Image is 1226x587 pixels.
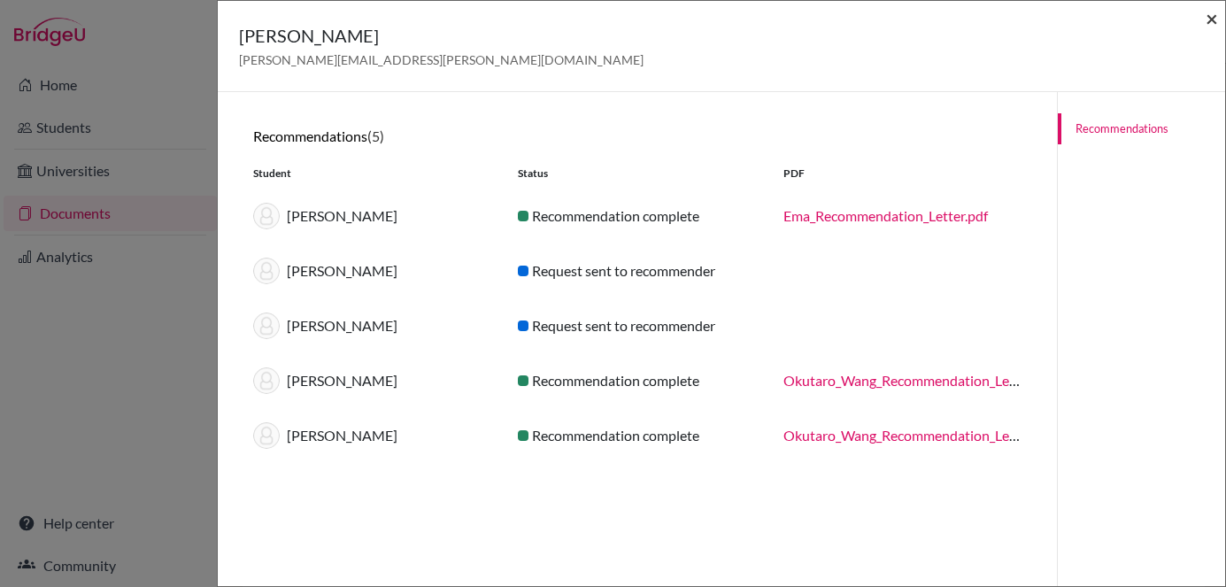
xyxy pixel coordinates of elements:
div: PDF [770,166,1035,182]
h6: Recommendations [253,127,1022,144]
div: [PERSON_NAME] [240,258,505,284]
span: [PERSON_NAME][EMAIL_ADDRESS][PERSON_NAME][DOMAIN_NAME] [239,52,644,67]
div: [PERSON_NAME] [240,203,505,229]
div: [PERSON_NAME] [240,367,505,394]
div: Recommendation complete [505,425,769,446]
div: Recommendation complete [505,205,769,227]
div: Student [240,166,505,182]
a: Ema_Recommendation_Letter.pdf [783,207,988,224]
img: thumb_default-9baad8e6c595f6d87dbccf3bc005204999cb094ff98a76d4c88bb8097aa52fd3.png [253,367,280,394]
img: thumb_default-9baad8e6c595f6d87dbccf3bc005204999cb094ff98a76d4c88bb8097aa52fd3.png [253,313,280,339]
a: Okutaro_Wang_Recommendation_Letter_-_Jonathon_Conlon.pdf [783,372,1180,389]
span: × [1206,5,1218,31]
div: Request sent to recommender [505,315,769,336]
a: Okutaro_Wang_Recommendation_Letter_-_Jonathon_Conlon.pdf [783,427,1180,444]
span: (5) [367,127,384,144]
div: [PERSON_NAME] [240,422,505,449]
div: Status [505,166,769,182]
img: thumb_default-9baad8e6c595f6d87dbccf3bc005204999cb094ff98a76d4c88bb8097aa52fd3.png [253,203,280,229]
div: [PERSON_NAME] [240,313,505,339]
div: Request sent to recommender [505,260,769,282]
div: Recommendation complete [505,370,769,391]
a: Recommendations [1058,113,1225,144]
img: thumb_default-9baad8e6c595f6d87dbccf3bc005204999cb094ff98a76d4c88bb8097aa52fd3.png [253,258,280,284]
button: Close [1206,8,1218,29]
h5: [PERSON_NAME] [239,22,644,49]
img: thumb_default-9baad8e6c595f6d87dbccf3bc005204999cb094ff98a76d4c88bb8097aa52fd3.png [253,422,280,449]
